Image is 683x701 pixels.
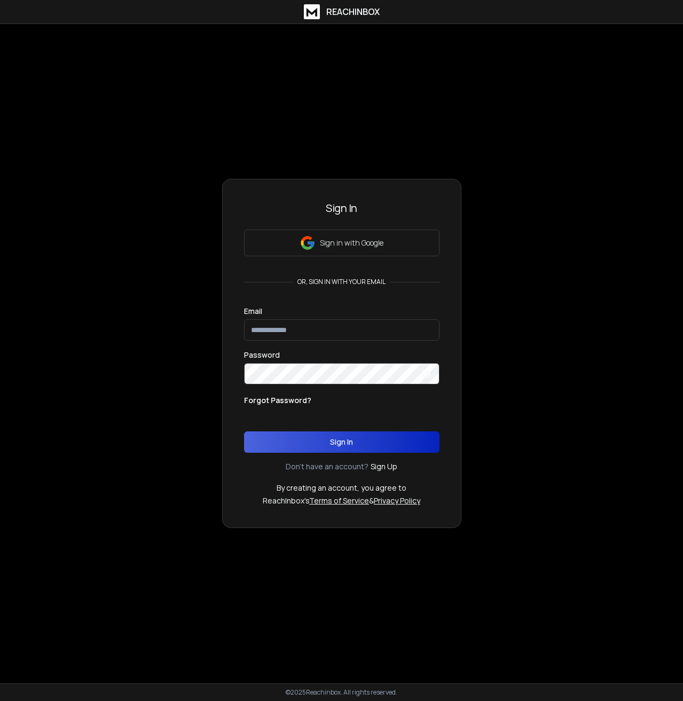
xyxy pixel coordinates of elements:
p: ReachInbox's & [263,495,420,506]
button: Sign In [244,431,439,453]
h1: ReachInbox [326,5,380,18]
a: Privacy Policy [374,495,420,506]
label: Email [244,308,262,315]
p: Forgot Password? [244,395,311,406]
p: Don't have an account? [286,461,368,472]
a: Sign Up [371,461,397,472]
p: Sign in with Google [320,238,383,248]
p: © 2025 Reachinbox. All rights reserved. [286,688,397,697]
button: Sign in with Google [244,230,439,256]
a: Terms of Service [309,495,369,506]
p: By creating an account, you agree to [277,483,406,493]
a: ReachInbox [304,4,380,19]
img: logo [304,4,320,19]
p: or, sign in with your email [293,278,390,286]
label: Password [244,351,280,359]
h3: Sign In [244,201,439,216]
